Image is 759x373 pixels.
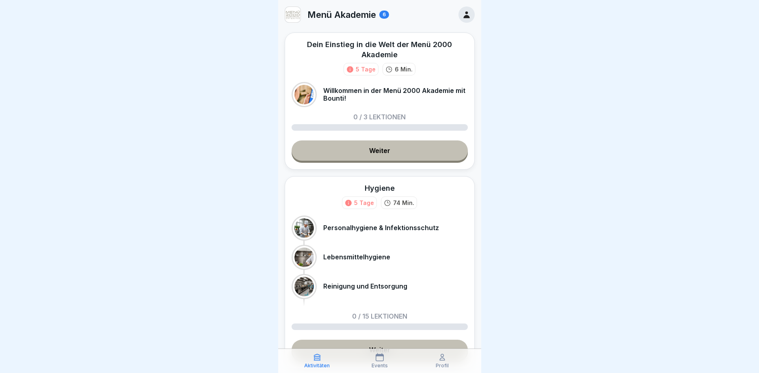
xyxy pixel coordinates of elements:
[379,11,389,19] div: 6
[292,140,468,161] a: Weiter
[365,183,395,193] div: Hygiene
[292,340,468,360] a: Weiter
[323,253,390,261] p: Lebensmittelhygiene
[436,363,449,369] p: Profil
[323,282,407,290] p: Reinigung und Entsorgung
[304,363,330,369] p: Aktivitäten
[285,7,301,22] img: v3gslzn6hrr8yse5yrk8o2yg.png
[323,224,439,232] p: Personalhygiene & Infektionsschutz
[323,87,468,102] p: Willkommen in der Menü 2000 Akademie mit Bounti!
[393,198,414,207] p: 74 Min.
[353,114,406,120] p: 0 / 3 Lektionen
[356,65,376,73] div: 5 Tage
[292,39,468,60] div: Dein Einstieg in die Welt der Menü 2000 Akademie
[307,9,376,20] p: Menü Akademie
[354,198,374,207] div: 5 Tage
[372,363,388,369] p: Events
[395,65,413,73] p: 6 Min.
[352,313,407,319] p: 0 / 15 Lektionen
